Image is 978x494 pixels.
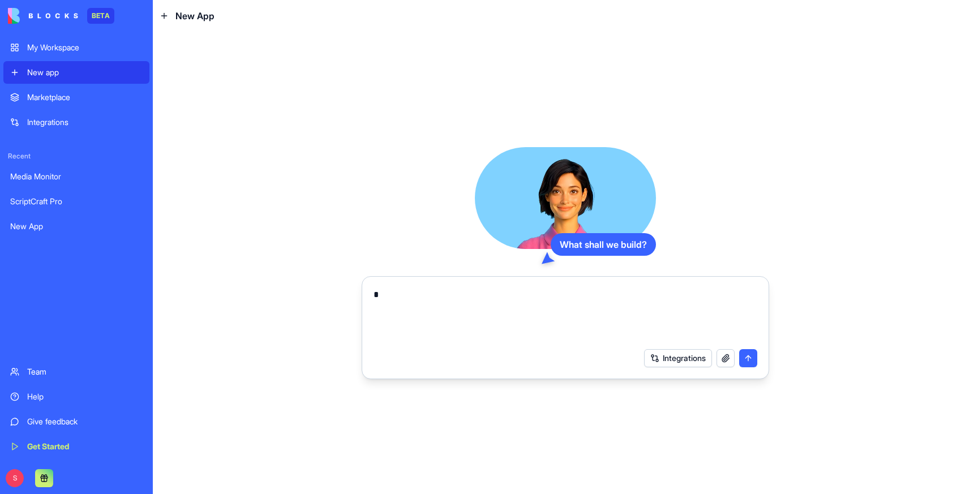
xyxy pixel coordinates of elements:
a: New App [3,215,149,238]
div: Marketplace [27,92,143,103]
a: Get Started [3,435,149,458]
div: Help [27,391,143,402]
div: Team [27,366,143,377]
a: My Workspace [3,36,149,59]
img: logo [8,8,78,24]
a: Team [3,360,149,383]
div: BETA [87,8,114,24]
a: ScriptCraft Pro [3,190,149,213]
div: What shall we build? [551,233,656,256]
div: Integrations [27,117,143,128]
div: ScriptCraft Pro [10,196,143,207]
div: Give feedback [27,416,143,427]
button: Integrations [644,349,712,367]
span: Recent [3,152,149,161]
a: Integrations [3,111,149,134]
div: My Workspace [27,42,143,53]
div: New app [27,67,143,78]
a: Marketplace [3,86,149,109]
a: BETA [8,8,114,24]
a: New app [3,61,149,84]
span: S [6,469,24,487]
span: New App [175,9,215,23]
div: New App [10,221,143,232]
div: Get Started [27,441,143,452]
a: Help [3,385,149,408]
a: Media Monitor [3,165,149,188]
div: Media Monitor [10,171,143,182]
a: Give feedback [3,410,149,433]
